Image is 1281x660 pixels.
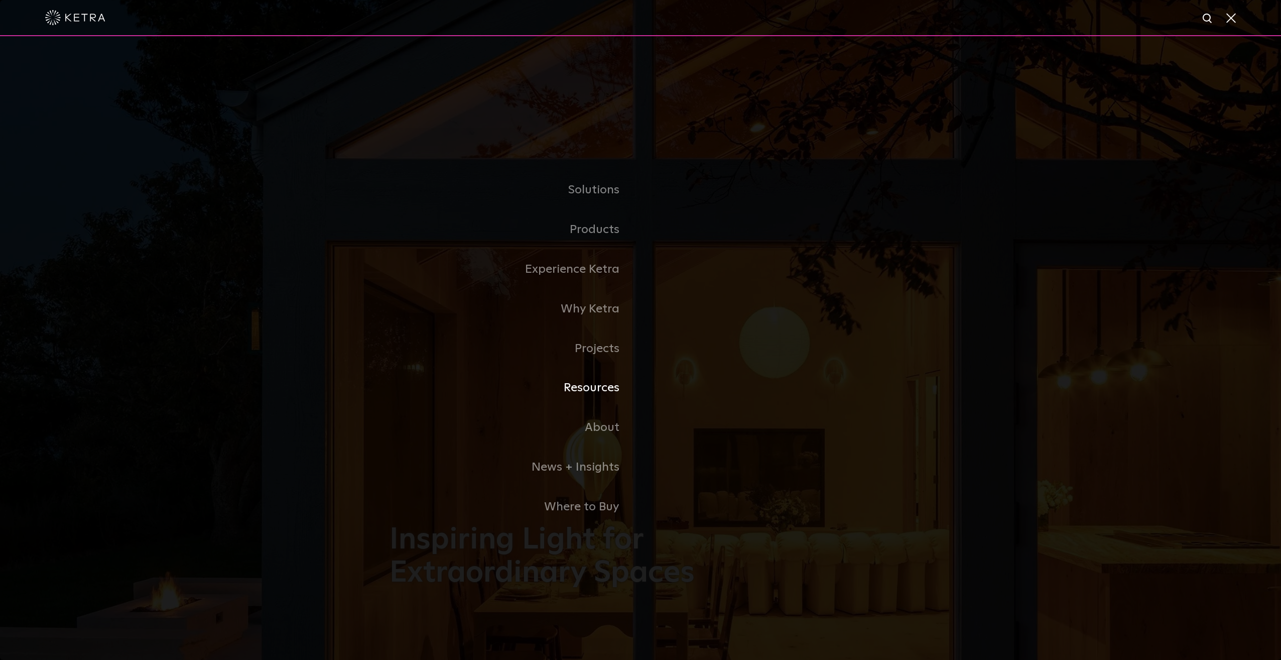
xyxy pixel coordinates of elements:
[45,10,105,25] img: ketra-logo-2019-white
[390,170,891,526] div: Navigation Menu
[1202,13,1214,25] img: search icon
[390,170,641,210] a: Solutions
[390,448,641,487] a: News + Insights
[390,329,641,369] a: Projects
[390,289,641,329] a: Why Ketra
[390,250,641,289] a: Experience Ketra
[390,210,641,250] a: Products
[390,487,641,527] a: Where to Buy
[390,408,641,448] a: About
[390,368,641,408] a: Resources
